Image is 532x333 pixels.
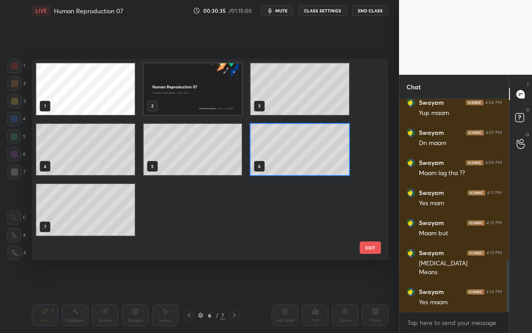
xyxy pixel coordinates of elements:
[143,63,242,115] img: 283b5ef0-858a-11f0-8192-7279027e734d.jpg
[7,147,26,161] div: 6
[32,59,373,260] div: grid
[419,169,502,178] div: Maam lag tha ??
[54,7,123,15] h4: Human Reproduction 07
[7,130,26,144] div: 5
[407,287,415,296] img: 9802b4cbdbab4d4381d2480607a75a70.jpg
[419,298,502,307] div: Yes maam
[407,158,415,167] img: 9802b4cbdbab4d4381d2480607a75a70.jpg
[407,188,415,197] img: 9802b4cbdbab4d4381d2480607a75a70.jpg
[466,100,483,105] img: iconic-dark.1390631f.png
[419,268,502,277] div: Means
[32,5,50,16] div: LIVE
[419,259,502,268] div: [MEDICAL_DATA]
[419,99,444,107] h6: Swayam
[298,5,347,16] button: CLASS SETTINGS
[486,289,502,295] div: 4:14 PM
[526,131,529,138] p: G
[360,241,381,254] button: EXIT
[419,199,502,208] div: Yes mam
[485,160,502,165] div: 4:09 PM
[8,59,25,73] div: 1
[407,218,415,227] img: 9802b4cbdbab4d4381d2480607a75a70.jpg
[467,190,485,195] img: iconic-dark.1390631f.png
[485,100,502,105] div: 4:04 PM
[526,107,529,113] p: D
[8,246,26,260] div: Z
[486,220,502,226] div: 4:12 PM
[486,250,502,256] div: 4:13 PM
[466,160,483,165] img: iconic-dark.1390631f.png
[7,228,26,242] div: X
[419,189,444,197] h6: Swayam
[216,313,218,318] div: /
[399,99,509,312] div: grid
[419,288,444,296] h6: Swayam
[275,8,288,14] span: mute
[7,112,26,126] div: 4
[419,229,502,238] div: Maam but
[467,289,484,295] img: iconic-dark.1390631f.png
[8,94,26,108] div: 3
[419,139,502,148] div: Dn maam
[466,130,484,135] img: iconic-dark.1390631f.png
[8,165,26,179] div: 7
[419,159,444,167] h6: Swayam
[220,311,225,319] div: 7
[205,313,214,318] div: 6
[419,109,502,118] div: Yup maam
[487,190,502,195] div: 4:11 PM
[419,129,444,137] h6: Swayam
[261,5,293,16] button: mute
[486,130,502,135] div: 4:07 PM
[399,75,428,99] p: Chat
[407,128,415,137] img: 9802b4cbdbab4d4381d2480607a75a70.jpg
[407,98,415,107] img: 9802b4cbdbab4d4381d2480607a75a70.jpg
[467,220,485,226] img: iconic-dark.1390631f.png
[407,249,415,257] img: 9802b4cbdbab4d4381d2480607a75a70.jpg
[527,82,529,88] p: T
[467,250,485,256] img: iconic-dark.1390631f.png
[8,77,26,91] div: 2
[352,5,388,16] button: End Class
[7,211,26,225] div: C
[419,249,444,257] h6: Swayam
[419,219,444,227] h6: Swayam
